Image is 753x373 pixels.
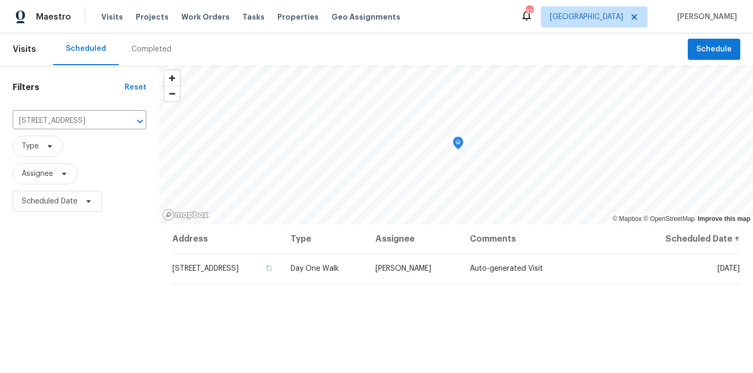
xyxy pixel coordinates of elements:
span: Day One Walk [291,265,339,272]
span: Visits [101,12,123,22]
th: Address [172,224,282,254]
button: Schedule [688,39,740,60]
th: Scheduled Date ↑ [632,224,740,254]
button: Open [133,114,147,129]
div: Reset [125,82,146,93]
span: [PERSON_NAME] [375,265,431,272]
button: Copy Address [264,263,274,273]
th: Assignee [367,224,461,254]
span: Maestro [36,12,71,22]
span: [DATE] [717,265,740,272]
div: Completed [132,44,171,55]
span: Scheduled Date [22,196,77,207]
th: Comments [461,224,632,254]
span: Work Orders [181,12,230,22]
div: 32 [526,6,533,17]
div: Scheduled [66,43,106,54]
span: [PERSON_NAME] [673,12,737,22]
h1: Filters [13,82,125,93]
span: Projects [136,12,169,22]
button: Zoom out [164,86,180,101]
span: Geo Assignments [331,12,400,22]
span: Visits [13,38,36,61]
span: [GEOGRAPHIC_DATA] [550,12,623,22]
input: Search for an address... [13,113,117,129]
span: Assignee [22,168,53,179]
span: Type [22,141,39,152]
a: OpenStreetMap [643,215,695,223]
span: Schedule [696,43,732,56]
a: Mapbox homepage [162,209,209,221]
button: Zoom in [164,70,180,86]
span: Properties [277,12,319,22]
a: Mapbox [612,215,642,223]
th: Type [282,224,367,254]
a: Improve this map [698,215,750,223]
span: Auto-generated Visit [470,265,543,272]
span: Tasks [242,13,265,21]
span: [STREET_ADDRESS] [172,265,239,272]
div: Map marker [453,137,463,153]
